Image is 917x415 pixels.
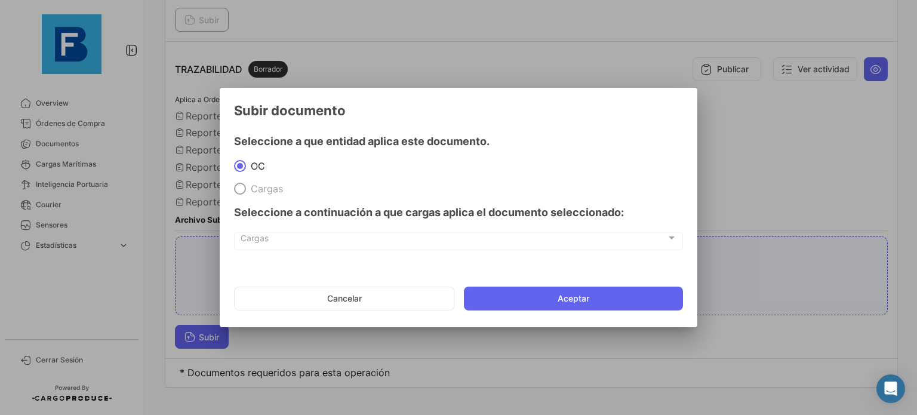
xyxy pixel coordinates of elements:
[234,133,683,150] h4: Seleccione a que entidad aplica este documento.
[234,102,683,119] h3: Subir documento
[464,287,683,311] button: Aceptar
[241,235,666,245] span: Cargas
[876,374,905,403] div: Abrir Intercom Messenger
[234,287,454,311] button: Cancelar
[234,204,683,221] h4: Seleccione a continuación a que cargas aplica el documento seleccionado:
[246,183,283,195] span: Cargas
[246,160,265,172] span: OC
